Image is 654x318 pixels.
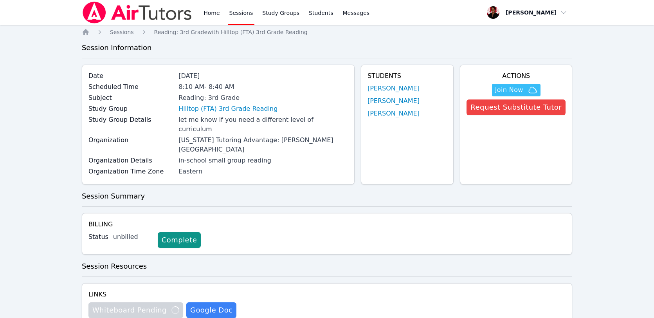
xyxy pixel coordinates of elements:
label: Study Group Details [88,115,174,125]
nav: Breadcrumb [82,28,572,36]
button: Whiteboard Pending [88,302,183,318]
h3: Session Resources [82,261,572,272]
label: Status [88,232,108,242]
label: Organization Details [88,156,174,165]
a: [PERSON_NAME] [368,109,420,118]
div: [DATE] [178,71,348,81]
button: Join Now [492,84,540,96]
span: Sessions [110,29,134,35]
label: Subject [88,93,174,103]
h4: Billing [88,220,566,229]
img: Air Tutors [82,2,193,23]
span: Whiteboard Pending [92,305,179,316]
a: [PERSON_NAME] [368,96,420,106]
span: Reading: 3rd Grade with Hilltop (FTA) 3rd Grade Reading [154,29,308,35]
span: Messages [343,9,370,17]
h3: Session Information [82,42,572,53]
span: Join Now [495,85,523,95]
div: unbilled [113,232,151,242]
h4: Links [88,290,237,299]
div: [US_STATE] Tutoring Advantage: [PERSON_NAME][GEOGRAPHIC_DATA] [178,136,348,154]
a: Complete [158,232,201,248]
label: Organization Time Zone [88,167,174,176]
button: Request Substitute Tutor [467,99,566,115]
h3: Session Summary [82,191,572,202]
div: in-school small group reading [178,156,348,165]
label: Date [88,71,174,81]
label: Study Group [88,104,174,114]
a: Hilltop (FTA) 3rd Grade Reading [178,104,277,114]
h4: Actions [467,71,566,81]
div: Reading: 3rd Grade [178,93,348,103]
label: Organization [88,136,174,145]
a: Sessions [110,28,134,36]
div: 8:10 AM - 8:40 AM [178,82,348,92]
div: let me know if you need a different level of curriculum [178,115,348,134]
a: [PERSON_NAME] [368,84,420,93]
label: Scheduled Time [88,82,174,92]
div: Eastern [178,167,348,176]
h4: Students [368,71,447,81]
a: Reading: 3rd Gradewith Hilltop (FTA) 3rd Grade Reading [154,28,308,36]
a: Google Doc [186,302,236,318]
